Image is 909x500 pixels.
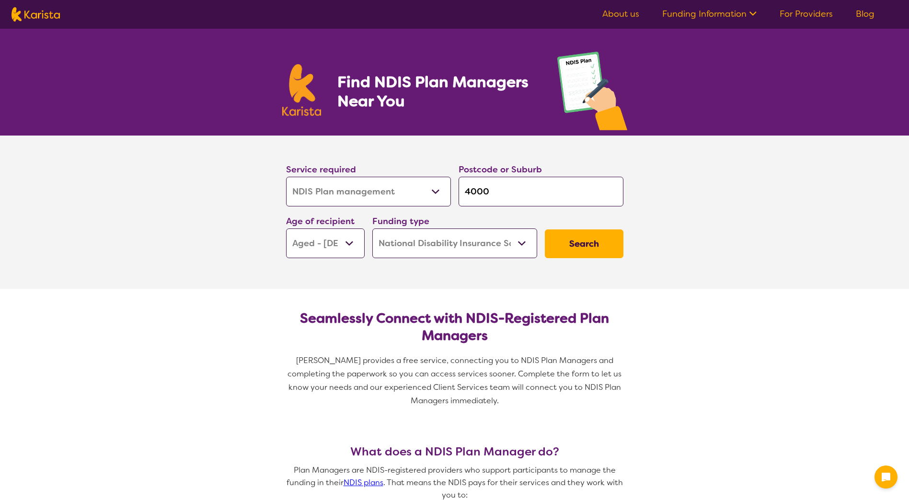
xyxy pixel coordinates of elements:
label: Funding type [372,216,429,227]
h3: What does a NDIS Plan Manager do? [282,445,627,458]
a: Funding Information [662,8,757,20]
h2: Seamlessly Connect with NDIS-Registered Plan Managers [294,310,616,344]
img: plan-management [557,52,627,136]
label: Service required [286,164,356,175]
img: Karista logo [12,7,60,22]
a: About us [602,8,639,20]
a: For Providers [780,8,833,20]
label: Age of recipient [286,216,355,227]
h1: Find NDIS Plan Managers Near You [337,72,538,111]
span: [PERSON_NAME] provides a free service, connecting you to NDIS Plan Managers and completing the pa... [288,355,623,406]
a: NDIS plans [344,477,383,488]
button: Search [545,229,623,258]
label: Postcode or Suburb [459,164,542,175]
a: Blog [856,8,874,20]
img: Karista logo [282,64,322,116]
input: Type [459,177,623,206]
